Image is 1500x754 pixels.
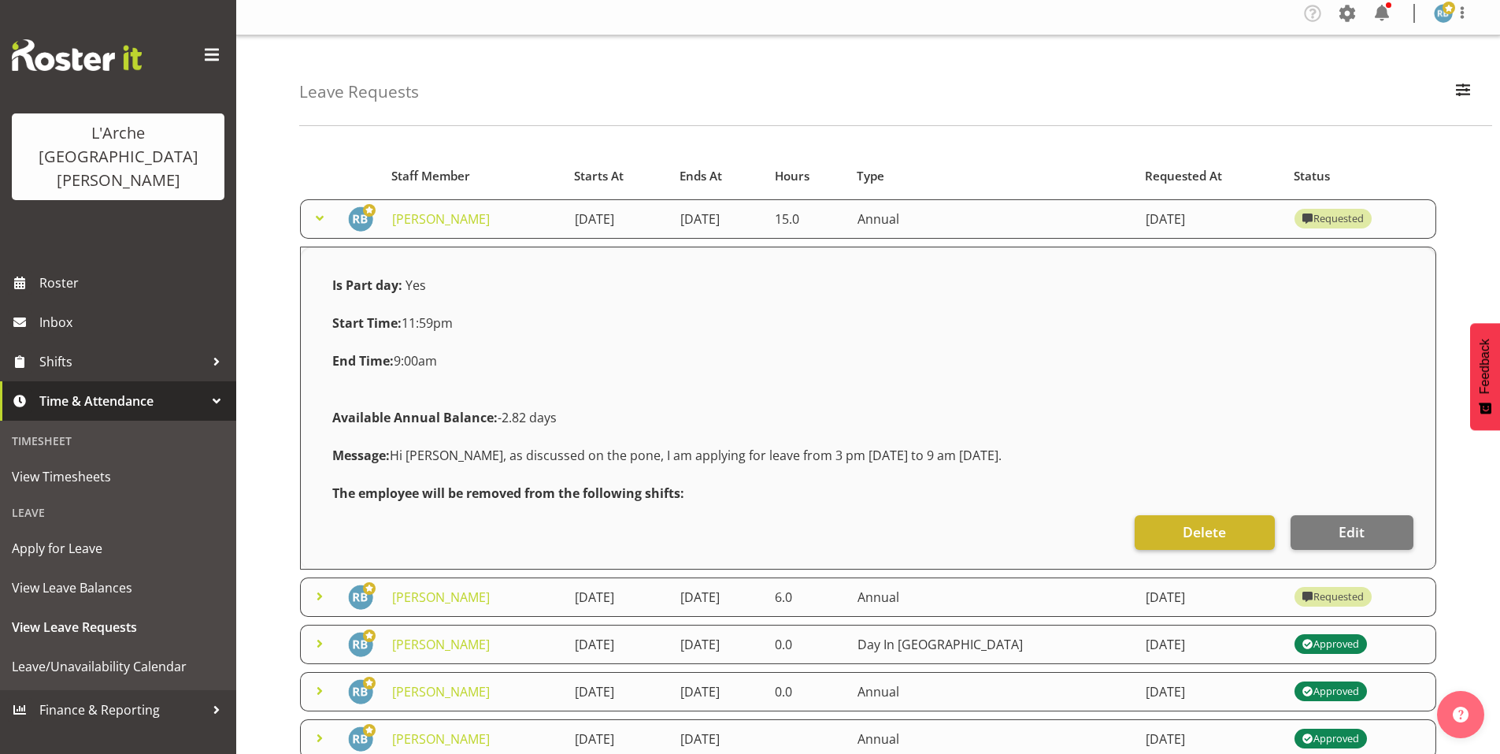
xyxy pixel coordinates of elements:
a: [PERSON_NAME] [392,210,490,228]
span: View Leave Requests [12,615,224,639]
td: [DATE] [565,625,671,664]
div: Approved [1302,730,1359,748]
span: Yes [406,277,426,294]
img: robin-buch3407.jpg [348,679,373,704]
img: robin-buch3407.jpg [348,585,373,610]
img: robin-buch3407.jpg [348,632,373,657]
span: Requested At [1145,167,1222,185]
td: [DATE] [1136,578,1285,617]
strong: Message: [332,447,390,464]
span: Shifts [39,350,205,373]
td: Annual [848,578,1136,617]
div: Approved [1302,682,1359,701]
strong: Start Time: [332,314,402,332]
img: robin-buch3407.jpg [348,206,373,232]
img: help-xxl-2.png [1453,707,1469,722]
span: Type [857,167,884,185]
td: [DATE] [1136,672,1285,711]
span: Staff Member [391,167,470,185]
td: [DATE] [671,625,765,664]
div: Hi [PERSON_NAME], as discussed on the pone, I am applying for leave from 3 pm [DATE] to 9 am [DATE]. [323,436,1413,474]
td: [DATE] [671,672,765,711]
a: [PERSON_NAME] [392,730,490,748]
a: View Leave Balances [4,568,232,607]
span: View Timesheets [12,465,224,488]
span: Leave/Unavailability Calendar [12,655,224,678]
strong: Is Part day: [332,277,402,294]
span: Edit [1339,522,1365,542]
span: Delete [1183,522,1226,542]
div: Leave [4,496,232,529]
a: [PERSON_NAME] [392,683,490,700]
div: L'Arche [GEOGRAPHIC_DATA][PERSON_NAME] [28,121,209,192]
td: 0.0 [765,625,848,664]
a: [PERSON_NAME] [392,589,490,606]
span: Inbox [39,310,228,334]
button: Feedback - Show survey [1470,323,1500,430]
td: [DATE] [1136,199,1285,239]
a: View Leave Requests [4,607,232,647]
span: Roster [39,271,228,295]
td: 15.0 [765,199,848,239]
img: robin-buch3407.jpg [1434,4,1453,23]
button: Delete [1135,515,1275,550]
img: robin-buch3407.jpg [348,726,373,752]
td: Annual [848,199,1136,239]
a: Apply for Leave [4,529,232,568]
span: 9:00am [332,352,437,370]
button: Edit [1291,515,1413,550]
div: Requested [1302,588,1364,607]
td: [DATE] [565,578,671,617]
div: Approved [1302,635,1359,654]
span: View Leave Balances [12,576,224,600]
span: Ends At [680,167,722,185]
strong: End Time: [332,352,394,370]
td: [DATE] [565,199,671,239]
td: 6.0 [765,578,848,617]
span: Apply for Leave [12,537,224,560]
button: Filter Employees [1446,75,1480,110]
span: Finance & Reporting [39,698,205,722]
span: Feedback [1478,339,1492,394]
td: [DATE] [671,578,765,617]
td: Day In [GEOGRAPHIC_DATA] [848,625,1136,664]
h4: Leave Requests [299,83,419,101]
div: Timesheet [4,425,232,457]
div: Requested [1302,210,1364,228]
span: Time & Attendance [39,389,205,413]
div: -2.82 days [323,399,1413,436]
a: View Timesheets [4,457,232,496]
span: 11:59pm [332,314,453,332]
span: Status [1294,167,1330,185]
td: [DATE] [671,199,765,239]
a: [PERSON_NAME] [392,636,490,653]
td: Annual [848,672,1136,711]
strong: The employee will be removed from the following shifts: [332,485,684,502]
span: Hours [775,167,809,185]
span: Starts At [574,167,624,185]
td: [DATE] [565,672,671,711]
td: [DATE] [1136,625,1285,664]
strong: Available Annual Balance: [332,409,498,426]
td: 0.0 [765,672,848,711]
a: Leave/Unavailability Calendar [4,647,232,686]
img: Rosterit website logo [12,39,142,71]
